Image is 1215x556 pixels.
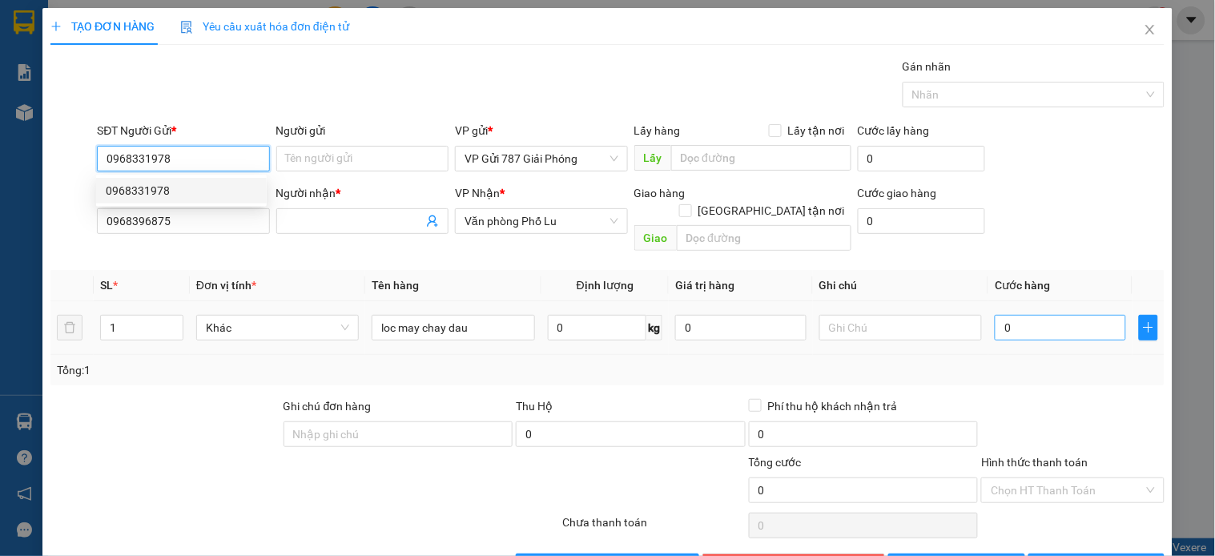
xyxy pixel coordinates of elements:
button: plus [1139,315,1158,340]
th: Ghi chú [813,270,988,301]
button: Close [1128,8,1173,53]
span: Lấy tận nơi [782,122,851,139]
input: Ghi Chú [819,315,982,340]
input: Ghi chú đơn hàng [284,421,513,447]
input: Cước giao hàng [858,208,986,234]
span: Lấy [634,145,671,171]
span: SL [100,279,113,292]
label: Hình thức thanh toán [981,456,1088,469]
div: Người gửi [276,122,449,139]
div: 0968331978 [96,178,267,203]
div: Tổng: 1 [57,361,470,379]
span: close [1144,23,1157,36]
input: 0 [675,315,807,340]
span: Tên hàng [372,279,419,292]
span: Khác [206,316,349,340]
span: Yêu cầu xuất hóa đơn điện tử [180,20,349,33]
input: Dọc đường [677,225,851,251]
label: Ghi chú đơn hàng [284,400,372,413]
span: Tổng cước [749,456,802,469]
label: Cước lấy hàng [858,124,930,137]
span: Định lượng [577,279,634,292]
span: Đơn vị tính [196,279,256,292]
label: Gán nhãn [903,60,951,73]
span: Phí thu hộ khách nhận trả [762,397,904,415]
div: Người nhận [276,184,449,202]
img: icon [180,21,193,34]
button: delete [57,315,82,340]
span: Văn phòng Phố Lu [465,209,618,233]
div: 0968331978 [106,182,257,199]
span: Giao [634,225,677,251]
input: Dọc đường [671,145,851,171]
span: user-add [426,215,439,228]
span: [GEOGRAPHIC_DATA] tận nơi [692,202,851,220]
span: Lấy hàng [634,124,681,137]
span: plus [50,21,62,32]
span: plus [1140,321,1157,334]
span: VP Gửi 787 Giải Phóng [465,147,618,171]
div: Chưa thanh toán [561,514,746,542]
span: TẠO ĐƠN HÀNG [50,20,155,33]
input: VD: Bàn, Ghế [372,315,534,340]
div: VP gửi [455,122,627,139]
span: kg [646,315,662,340]
label: Cước giao hàng [858,187,937,199]
span: Giao hàng [634,187,686,199]
span: Cước hàng [995,279,1050,292]
span: Thu Hộ [516,400,553,413]
span: VP Nhận [455,187,500,199]
div: SĐT Người Gửi [97,122,269,139]
input: Cước lấy hàng [858,146,986,171]
span: Giá trị hàng [675,279,734,292]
